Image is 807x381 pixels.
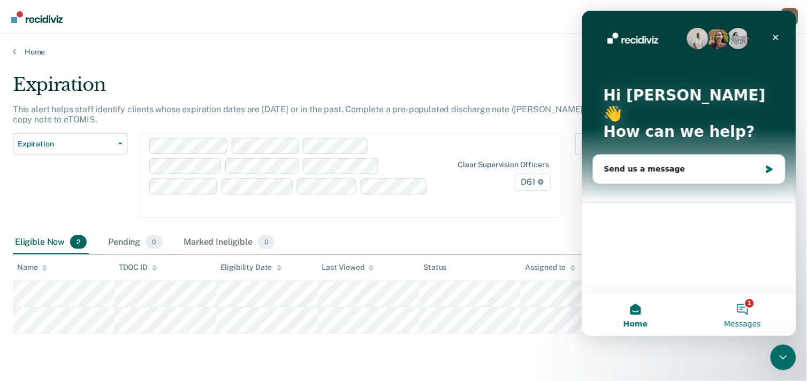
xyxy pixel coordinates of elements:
[119,263,157,272] div: TDOC ID
[458,160,549,169] div: Clear supervision officers
[424,263,447,272] div: Status
[13,104,603,125] p: This alert helps staff identify clients whose expiration dates are [DATE] or in the past. Complet...
[13,74,618,104] div: Expiration
[17,263,47,272] div: Name
[781,8,798,25] button: Profile dropdown button
[106,231,164,254] div: Pending0
[70,235,87,249] span: 2
[771,345,796,370] iframe: Intercom live chat
[322,263,374,272] div: Last Viewed
[525,263,575,272] div: Assigned to
[13,133,127,154] button: Expiration
[258,235,275,249] span: 0
[220,263,282,272] div: Eligibility Date
[514,174,551,191] span: D61
[13,47,794,57] a: Home
[781,8,798,25] div: N M
[182,231,277,254] div: Marked Ineligible0
[146,235,162,249] span: 0
[582,11,796,336] iframe: Intercom live chat
[18,139,114,149] span: Expiration
[13,231,89,254] div: Eligible Now2
[11,11,63,23] img: Recidiviz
